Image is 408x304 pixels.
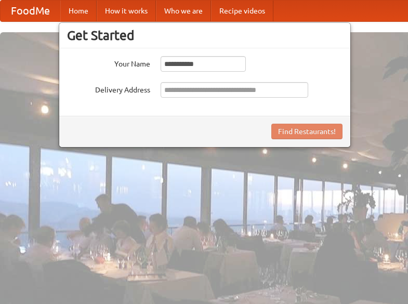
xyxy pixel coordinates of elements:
[156,1,211,21] a: Who we are
[67,56,150,69] label: Your Name
[67,28,343,43] h3: Get Started
[1,1,60,21] a: FoodMe
[211,1,273,21] a: Recipe videos
[60,1,97,21] a: Home
[97,1,156,21] a: How it works
[67,82,150,95] label: Delivery Address
[271,124,343,139] button: Find Restaurants!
